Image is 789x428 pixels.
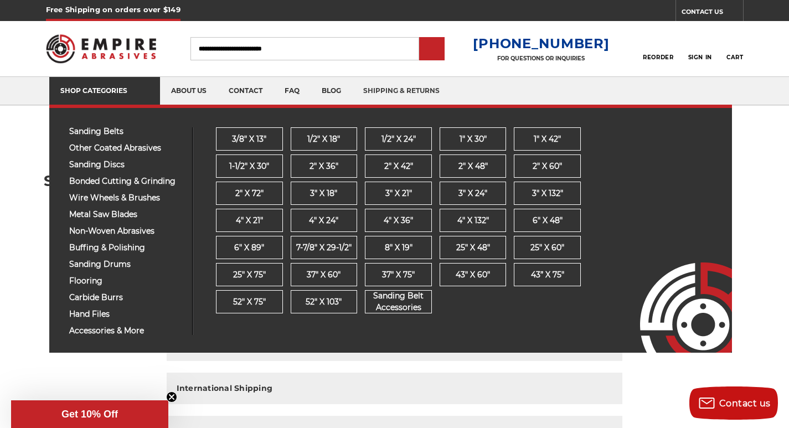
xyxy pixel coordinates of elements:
span: 2" x 42" [384,161,412,172]
span: 2" x 48" [458,161,487,172]
a: Reorder [643,37,673,60]
span: 2" x 60" [533,161,562,172]
span: 4" x 24" [309,215,338,226]
span: 43" x 60" [456,269,490,281]
span: bonded cutting & grinding [69,177,184,185]
span: 3" x 18" [310,188,337,199]
span: 52" x 103" [306,296,342,308]
span: flooring [69,277,184,285]
span: sanding drums [69,260,184,269]
span: metal saw blades [69,210,184,219]
span: other coated abrasives [69,144,184,152]
span: Reorder [643,54,673,61]
h2: International Shipping [177,383,273,394]
span: 1" x 42" [534,133,561,145]
span: 4" x 21" [235,215,262,226]
span: sanding discs [69,161,184,169]
span: 1/2" x 18" [307,133,340,145]
a: Cart [726,37,743,61]
a: shipping & returns [352,77,451,105]
button: Close teaser [166,391,177,403]
span: 25" x 48" [456,242,489,254]
span: 3" x 21" [385,188,411,199]
a: contact [218,77,274,105]
span: Get 10% Off [61,409,118,420]
span: 1/2" x 24" [381,133,415,145]
span: 2" x 72" [235,188,263,199]
span: 3/8" x 13" [232,133,266,145]
span: Contact us [719,398,771,409]
a: blog [311,77,352,105]
span: buffing & polishing [69,244,184,252]
span: 1-1/2" x 30" [229,161,269,172]
span: 25" x 75" [233,269,265,281]
span: hand files [69,310,184,318]
span: 25" x 60" [530,242,564,254]
img: Empire Abrasives [46,27,157,70]
div: Get 10% OffClose teaser [11,400,168,428]
a: faq [274,77,311,105]
span: 3" x 132" [532,188,563,199]
span: 7-7/8" x 29-1/2" [296,242,351,254]
span: Sanding Belt Accessories [365,290,431,313]
p: FOR QUESTIONS OR INQUIRIES [473,55,609,62]
button: International Shipping [167,373,623,404]
span: accessories & more [69,327,184,335]
h1: Shipping & Returns [44,173,745,188]
span: sanding belts [69,127,184,136]
span: 6" x 89" [234,242,264,254]
span: 52" x 75" [233,296,265,308]
a: CONTACT US [682,6,743,21]
span: 37" x 75" [382,269,415,281]
div: SHOP CATEGORIES [60,86,149,95]
span: 8" x 19" [384,242,412,254]
span: 4" x 132" [457,215,488,226]
input: Submit [421,38,443,60]
a: about us [160,77,218,105]
span: 3" x 24" [458,188,487,199]
span: 4" x 36" [384,215,413,226]
span: 43” x 75" [530,269,564,281]
span: 1" x 30" [459,133,486,145]
span: Sign In [688,54,712,61]
span: 2" x 36" [309,161,338,172]
span: 37" x 60" [307,269,341,281]
span: non-woven abrasives [69,227,184,235]
a: [PHONE_NUMBER] [473,35,609,51]
img: Empire Abrasives Logo Image [620,230,732,353]
span: Cart [726,54,743,61]
span: wire wheels & brushes [69,194,184,202]
span: 6" x 48" [532,215,562,226]
button: Contact us [689,386,778,420]
span: carbide burrs [69,293,184,302]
